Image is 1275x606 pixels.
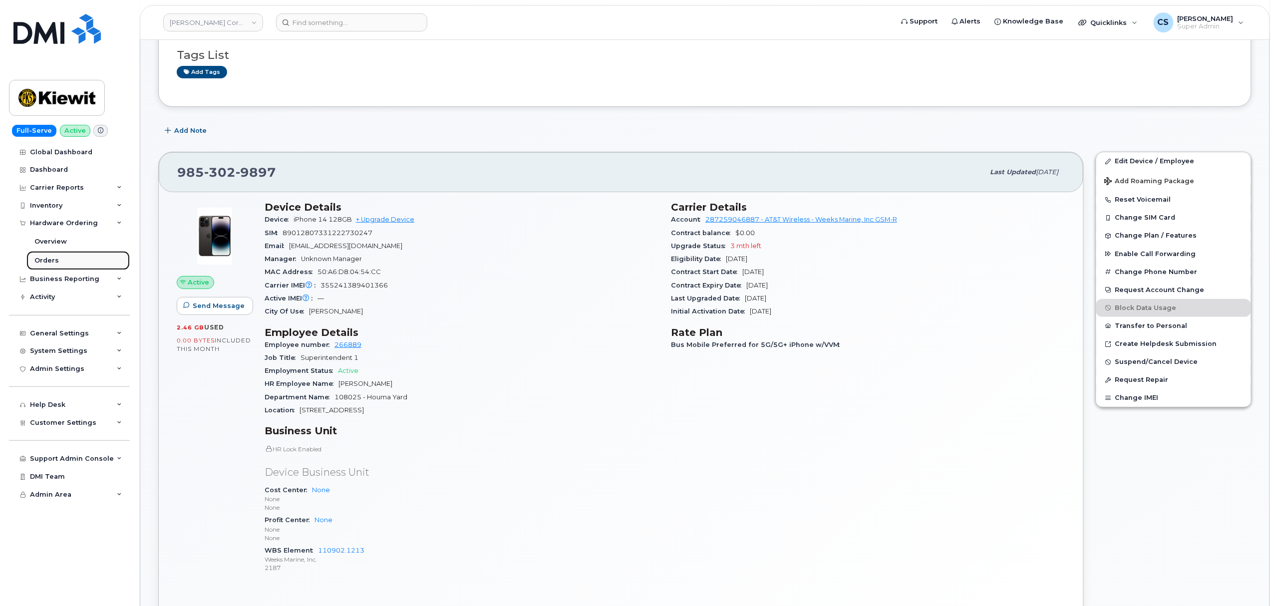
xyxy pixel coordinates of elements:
span: Change Plan / Features [1115,232,1197,240]
span: Profit Center [265,516,315,524]
span: $0.00 [735,229,755,237]
a: None [312,486,330,494]
span: iPhone 14 128GB [294,216,352,223]
a: + Upgrade Device [356,216,414,223]
span: Employment Status [265,367,338,374]
span: [DATE] [750,307,771,315]
span: Send Message [193,301,245,310]
span: [DATE] [1036,168,1059,176]
button: Add Note [158,122,215,140]
span: Add Note [174,126,207,135]
span: Employee number [265,341,334,348]
p: Device Business Unit [265,465,659,480]
button: Change SIM Card [1096,209,1251,227]
button: Suspend/Cancel Device [1096,353,1251,371]
button: Request Account Change [1096,281,1251,299]
p: None [265,525,659,534]
input: Find something... [276,13,427,31]
button: Change Phone Number [1096,263,1251,281]
button: Add Roaming Package [1096,170,1251,191]
span: Contract Start Date [671,268,742,276]
span: 2.46 GB [177,324,204,331]
span: HR Employee Name [265,380,338,387]
span: 0.00 Bytes [177,337,215,344]
button: Enable Call Forwarding [1096,245,1251,263]
span: WBS Element [265,547,318,554]
span: [EMAIL_ADDRESS][DOMAIN_NAME] [289,242,402,250]
img: image20231002-3703462-njx0qo.jpeg [185,206,245,266]
a: Knowledge Base [988,11,1071,31]
span: Bus Mobile Preferred for 5G/5G+ iPhone w/VVM [671,341,845,348]
span: 355241389401366 [320,282,388,289]
span: 302 [204,165,236,180]
button: Transfer to Personal [1096,317,1251,335]
span: 3 mth left [730,242,761,250]
span: Superintendent 1 [301,354,358,361]
span: 108025 - Houma Yard [334,393,407,401]
span: Carrier IMEI [265,282,320,289]
span: Email [265,242,289,250]
p: 2187 [265,564,659,572]
span: Job Title [265,354,301,361]
span: [PERSON_NAME] [1178,14,1234,22]
span: City Of Use [265,307,309,315]
button: Block Data Usage [1096,299,1251,317]
span: Department Name [265,393,334,401]
a: Support [894,11,945,31]
a: None [315,516,332,524]
div: Quicklinks [1072,12,1145,32]
span: Contract Expiry Date [671,282,746,289]
span: [DATE] [742,268,764,276]
span: Enable Call Forwarding [1115,250,1196,258]
a: Edit Device / Employee [1096,152,1251,170]
span: Eligibility Date [671,255,726,263]
h3: Tags List [177,49,1233,61]
span: Active IMEI [265,295,318,302]
span: Unknown Manager [301,255,362,263]
span: [STREET_ADDRESS] [300,406,364,414]
span: Suspend/Cancel Device [1115,358,1198,366]
p: Weeks Marine, Inc. [265,555,659,564]
span: Location [265,406,300,414]
span: [PERSON_NAME] [338,380,392,387]
span: CS [1158,16,1169,28]
span: 89012807331222730247 [283,229,372,237]
span: Add Roaming Package [1104,177,1195,187]
h3: Rate Plan [671,326,1065,338]
span: Cost Center [265,486,312,494]
a: Add tags [177,66,227,78]
span: Quicklinks [1091,18,1127,26]
span: — [318,295,324,302]
p: None [265,503,659,512]
p: HR Lock Enabled [265,445,659,453]
a: Create Helpdesk Submission [1096,335,1251,353]
p: None [265,495,659,503]
span: Super Admin [1178,22,1234,30]
span: Manager [265,255,301,263]
a: 110902.1213 [318,547,364,554]
span: Last updated [990,168,1036,176]
button: Reset Voicemail [1096,191,1251,209]
span: Account [671,216,705,223]
button: Send Message [177,297,253,315]
span: SIM [265,229,283,237]
span: [DATE] [745,295,766,302]
h3: Carrier Details [671,201,1065,213]
span: [DATE] [726,255,747,263]
span: Last Upgraded Date [671,295,745,302]
span: Active [338,367,358,374]
span: used [204,323,224,331]
p: None [265,534,659,542]
a: Kiewit Corporation [163,13,263,31]
h3: Device Details [265,201,659,213]
a: 266889 [334,341,361,348]
span: Support [910,16,938,26]
a: Alerts [945,11,988,31]
span: MAC Address [265,268,318,276]
span: [DATE] [746,282,768,289]
span: Contract balance [671,229,735,237]
span: Active [188,278,210,287]
button: Change Plan / Features [1096,227,1251,245]
h3: Employee Details [265,326,659,338]
span: Upgrade Status [671,242,730,250]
